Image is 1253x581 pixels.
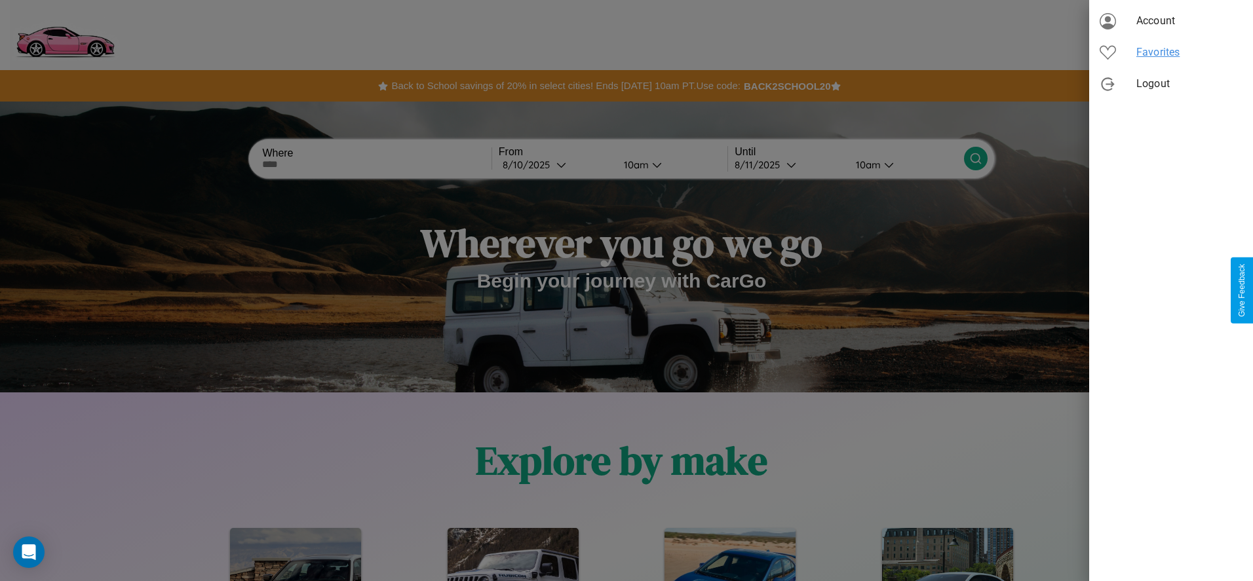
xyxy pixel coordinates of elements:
[1089,68,1253,100] div: Logout
[1237,264,1246,317] div: Give Feedback
[1136,76,1243,92] span: Logout
[1089,37,1253,68] div: Favorites
[1136,13,1243,29] span: Account
[1136,45,1243,60] span: Favorites
[13,536,45,568] div: Open Intercom Messenger
[1089,5,1253,37] div: Account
